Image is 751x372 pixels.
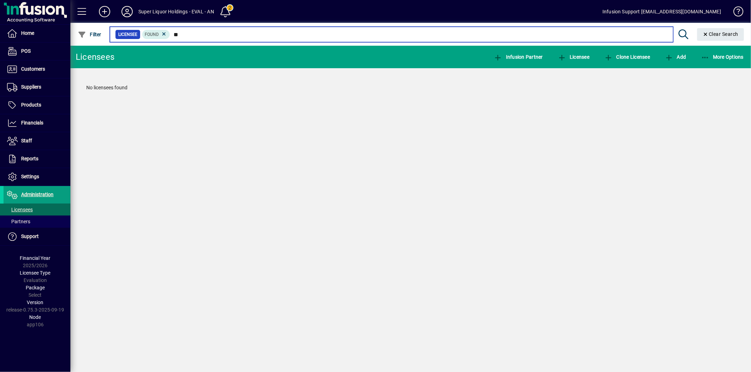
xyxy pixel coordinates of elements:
span: Clone Licensee [604,54,650,60]
span: Products [21,102,41,108]
span: Licensees [7,207,33,212]
a: Knowledge Base [728,1,742,24]
button: More Options [699,51,746,63]
button: Infusion Partner [492,51,545,63]
a: Reports [4,150,70,168]
div: Licensees [76,51,114,63]
a: Financials [4,114,70,132]
span: Found [145,32,159,37]
span: Settings [21,174,39,179]
a: Support [4,228,70,245]
span: Staff [21,138,32,143]
span: Licensee Type [20,270,51,276]
a: Products [4,96,70,114]
button: Add [663,51,688,63]
button: Licensee [556,51,592,63]
a: POS [4,43,70,60]
div: Infusion Support [EMAIL_ADDRESS][DOMAIN_NAME] [602,6,721,17]
a: Suppliers [4,78,70,96]
div: Super Liquor Holdings - EVAL - AN [138,6,214,17]
span: Partners [7,219,30,224]
button: Clear [697,28,744,41]
button: Profile [116,5,138,18]
span: Add [665,54,686,60]
span: Customers [21,66,45,72]
span: Administration [21,192,54,197]
span: Version [27,300,44,305]
span: Infusion Partner [494,54,543,60]
a: Licensees [4,204,70,216]
span: Support [21,233,39,239]
span: Node [30,314,41,320]
span: Financial Year [20,255,51,261]
span: Clear Search [703,31,739,37]
span: More Options [701,54,744,60]
button: Clone Licensee [602,51,652,63]
span: Filter [78,32,101,37]
div: No licensees found [79,77,742,98]
button: Add [93,5,116,18]
span: Reports [21,156,38,161]
a: Partners [4,216,70,227]
span: Licensee [558,54,590,60]
button: Filter [76,28,103,41]
a: Settings [4,168,70,186]
a: Customers [4,60,70,78]
span: Package [26,285,45,290]
mat-chip: Found Status: Found [142,30,170,39]
span: Licensee [118,31,137,38]
span: Financials [21,120,43,126]
a: Home [4,25,70,42]
a: Staff [4,132,70,150]
span: Home [21,30,34,36]
span: Suppliers [21,84,41,90]
span: POS [21,48,31,54]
